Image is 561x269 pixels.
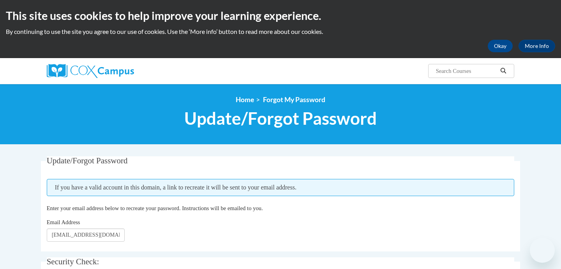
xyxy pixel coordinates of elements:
button: Search [497,66,509,76]
a: More Info [519,40,555,52]
p: By continuing to use the site you agree to our use of cookies. Use the ‘More info’ button to read... [6,27,555,36]
img: Cox Campus [47,64,134,78]
span: Forgot My Password [263,96,325,104]
a: Cox Campus [47,64,195,78]
button: Okay [488,40,513,52]
span: Security Check: [47,257,99,266]
span: If you have a valid account in this domain, a link to recreate it will be sent to your email addr... [47,179,515,196]
input: Email [47,228,125,242]
input: Search Courses [435,66,497,76]
span: Email Address [47,219,80,225]
h2: This site uses cookies to help improve your learning experience. [6,8,555,23]
a: Home [236,96,254,104]
span: Enter your email address below to recreate your password. Instructions will be emailed to you. [47,205,263,211]
iframe: Button to launch messaging window [530,238,555,263]
span: Update/Forgot Password [47,156,128,165]
span: Update/Forgot Password [184,108,377,129]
